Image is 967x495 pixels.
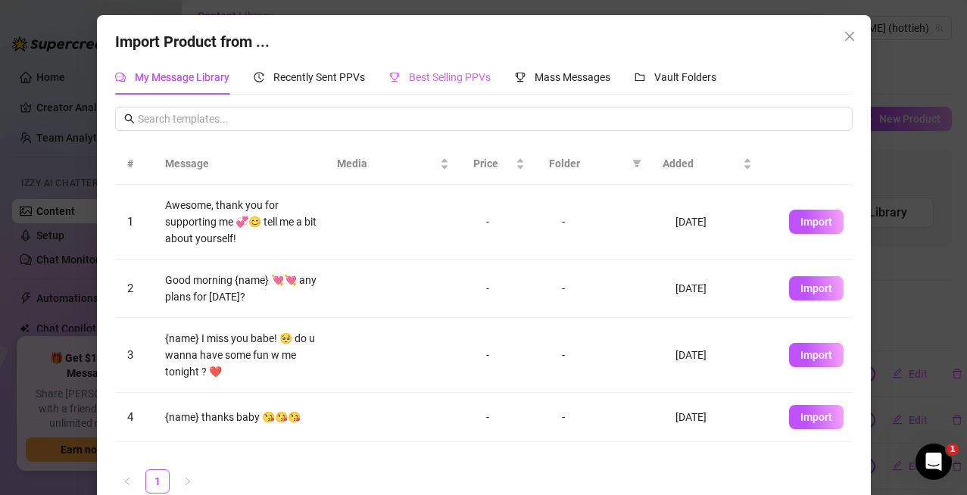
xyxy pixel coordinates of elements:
button: Import [788,405,843,429]
span: Vault Folders [654,71,716,83]
span: 4 [127,410,133,424]
li: 1 [145,469,170,493]
span: trophy [515,72,526,82]
span: right [183,477,192,486]
button: Close [837,24,861,48]
span: close [843,30,855,42]
li: Next Page [176,469,200,493]
span: 3 [127,348,133,362]
span: Media [337,155,437,172]
th: Media [325,143,461,185]
td: - [473,318,549,393]
span: 1 [127,215,133,229]
span: - [561,215,564,229]
td: - [473,260,549,318]
span: 1 [947,444,959,456]
td: [DATE] [663,260,776,318]
span: history [254,72,264,82]
button: right [176,469,200,493]
th: # [115,143,153,185]
button: left [115,469,139,493]
iframe: Intercom live chat [916,444,952,480]
span: Import [800,411,831,423]
span: Import [800,216,831,228]
span: Added [663,155,740,172]
td: - [473,393,549,442]
span: left [123,477,132,486]
span: - [561,410,564,424]
span: Folder [549,155,626,172]
span: trophy [389,72,400,82]
span: Import Product from ... [115,33,270,51]
button: Import [788,276,843,300]
span: - [561,282,564,295]
span: Mass Messages [535,71,610,83]
span: filter [632,159,641,168]
div: Good morning {name} 💘💘 any plans for [DATE]? [165,272,326,305]
div: {name} I miss you babe! 🥺 do u wanna have some fun w me tonight ? ❤️ [165,330,326,380]
span: My Message Library [135,71,229,83]
button: Import [788,343,843,367]
span: search [124,114,135,124]
span: 2 [127,282,133,295]
li: Previous Page [115,469,139,493]
span: Import [800,282,831,294]
th: Added [650,143,764,185]
th: Price [461,143,537,185]
td: [DATE] [663,318,776,393]
td: [DATE] [663,393,776,442]
input: Search templates... [138,111,844,127]
td: - [473,185,549,260]
span: Recently Sent PPVs [273,71,365,83]
span: comment [115,72,126,82]
div: Awesome, thank you for supporting me 💞😊 tell me a bit about yourself! [165,197,326,247]
span: - [561,348,564,362]
td: [DATE] [663,185,776,260]
span: Import [800,349,831,361]
span: filter [629,152,644,175]
a: 1 [146,470,169,493]
div: {name} thanks baby 😘😘😘 [165,409,326,425]
span: Price [473,155,513,172]
th: Message [153,143,325,185]
span: Best Selling PPVs [409,71,491,83]
button: Import [788,210,843,234]
span: Close [837,30,861,42]
span: folder [635,72,645,82]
